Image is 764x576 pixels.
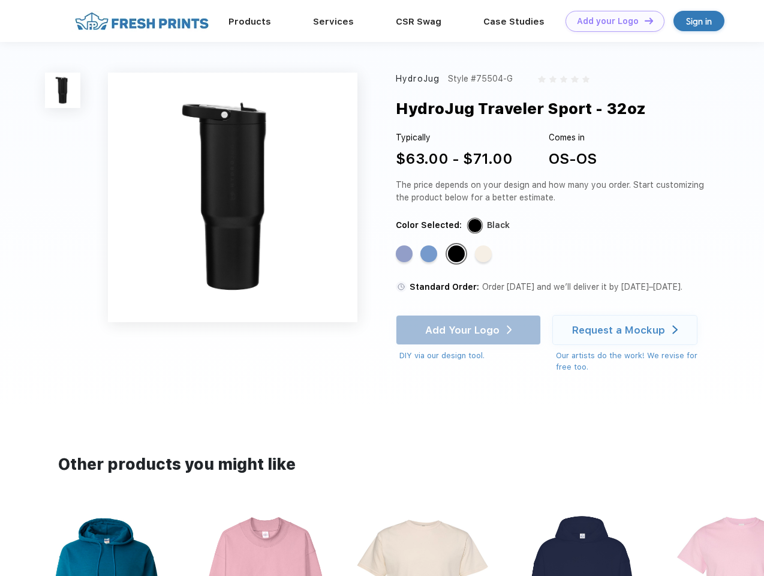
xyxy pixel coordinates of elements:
div: Color Selected: [396,219,462,232]
div: Black [487,219,510,232]
img: standard order [396,281,407,292]
img: DT [645,17,653,24]
div: Request a Mockup [572,324,665,336]
img: white arrow [672,325,678,334]
div: DIY via our design tool. [399,350,541,362]
span: Standard Order: [410,282,479,292]
div: Sign in [686,14,712,28]
div: HydroJug [396,73,440,85]
div: Other products you might like [58,453,705,476]
div: Peri [396,245,413,262]
img: gray_star.svg [549,76,557,83]
img: gray_star.svg [582,76,589,83]
div: Light Blue [420,245,437,262]
span: Order [DATE] and we’ll deliver it by [DATE]–[DATE]. [482,282,682,292]
img: gray_star.svg [571,76,578,83]
div: Typically [396,131,513,144]
div: Cream [475,245,492,262]
div: HydroJug Traveler Sport - 32oz [396,97,646,120]
img: func=resize&h=640 [108,73,357,322]
img: gray_star.svg [560,76,567,83]
img: gray_star.svg [538,76,545,83]
a: Products [228,16,271,27]
div: The price depends on your design and how many you order. Start customizing the product below for ... [396,179,709,204]
a: Sign in [673,11,724,31]
div: $63.00 - $71.00 [396,148,513,170]
div: Style #75504-G [448,73,513,85]
div: Our artists do the work! We revise for free too. [556,350,709,373]
div: Add your Logo [577,16,639,26]
img: fo%20logo%202.webp [71,11,212,32]
div: Comes in [549,131,597,144]
div: OS-OS [549,148,597,170]
img: func=resize&h=100 [45,73,80,108]
div: Black [448,245,465,262]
